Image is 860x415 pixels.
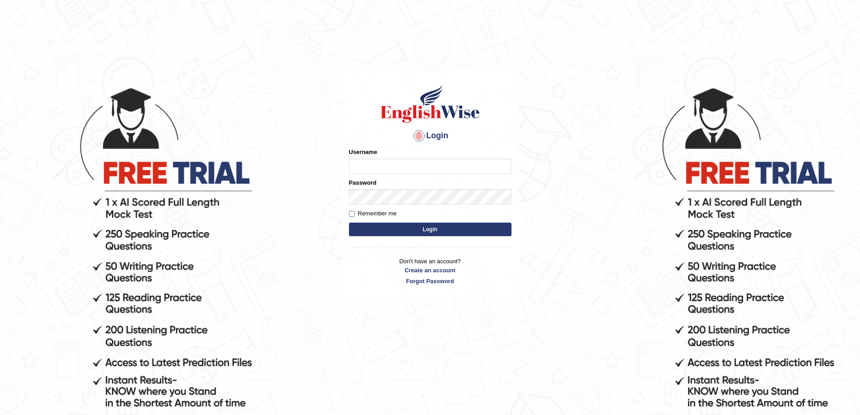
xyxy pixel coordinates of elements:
img: Logo of English Wise sign in for intelligent practice with AI [379,84,482,124]
p: Don't have an account? [349,257,511,285]
label: Password [349,178,377,187]
a: Create an account [349,266,511,275]
input: Remember me [349,211,355,217]
label: Remember me [349,209,397,218]
a: Forgot Password [349,277,511,285]
label: Username [349,148,377,156]
button: Login [349,223,511,236]
h4: Login [349,129,511,143]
